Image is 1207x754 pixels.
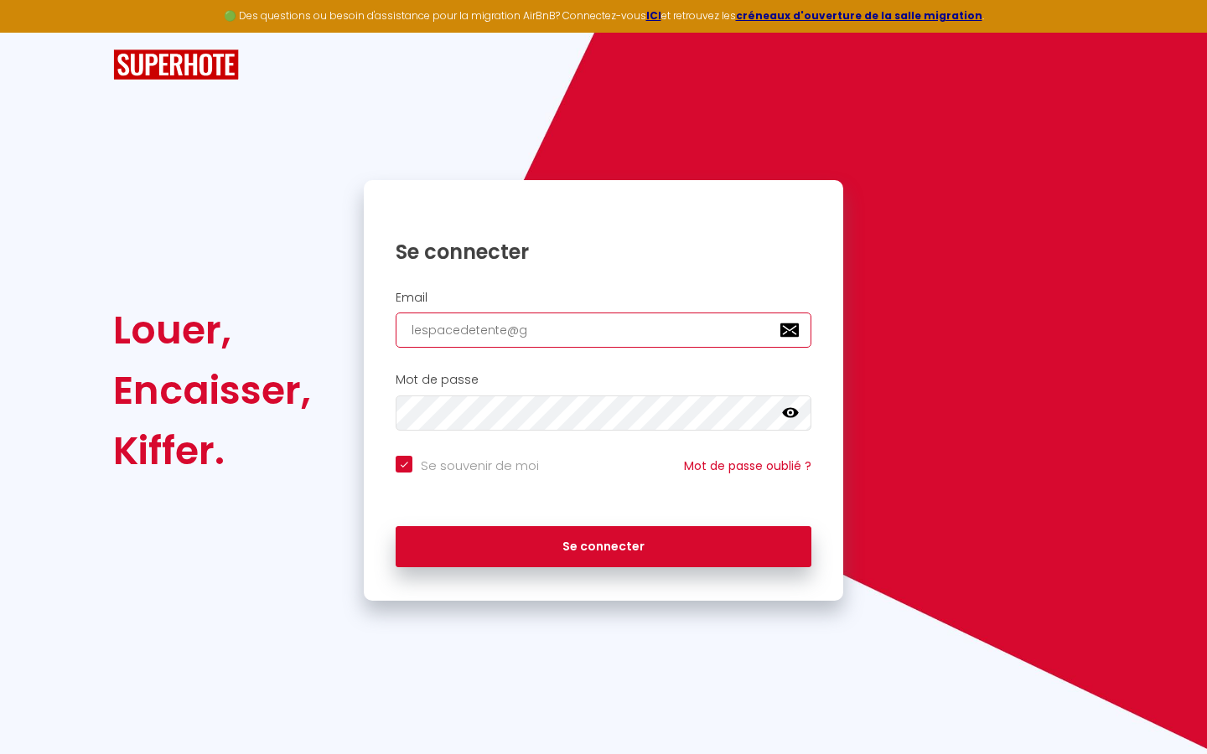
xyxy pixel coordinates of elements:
[646,8,661,23] a: ICI
[113,421,311,481] div: Kiffer.
[113,360,311,421] div: Encaisser,
[396,526,811,568] button: Se connecter
[13,7,64,57] button: Ouvrir le widget de chat LiveChat
[113,49,239,80] img: SuperHote logo
[684,457,811,474] a: Mot de passe oublié ?
[396,291,811,305] h2: Email
[736,8,982,23] a: créneaux d'ouverture de la salle migration
[396,312,811,348] input: Ton Email
[396,373,811,387] h2: Mot de passe
[113,300,311,360] div: Louer,
[396,239,811,265] h1: Se connecter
